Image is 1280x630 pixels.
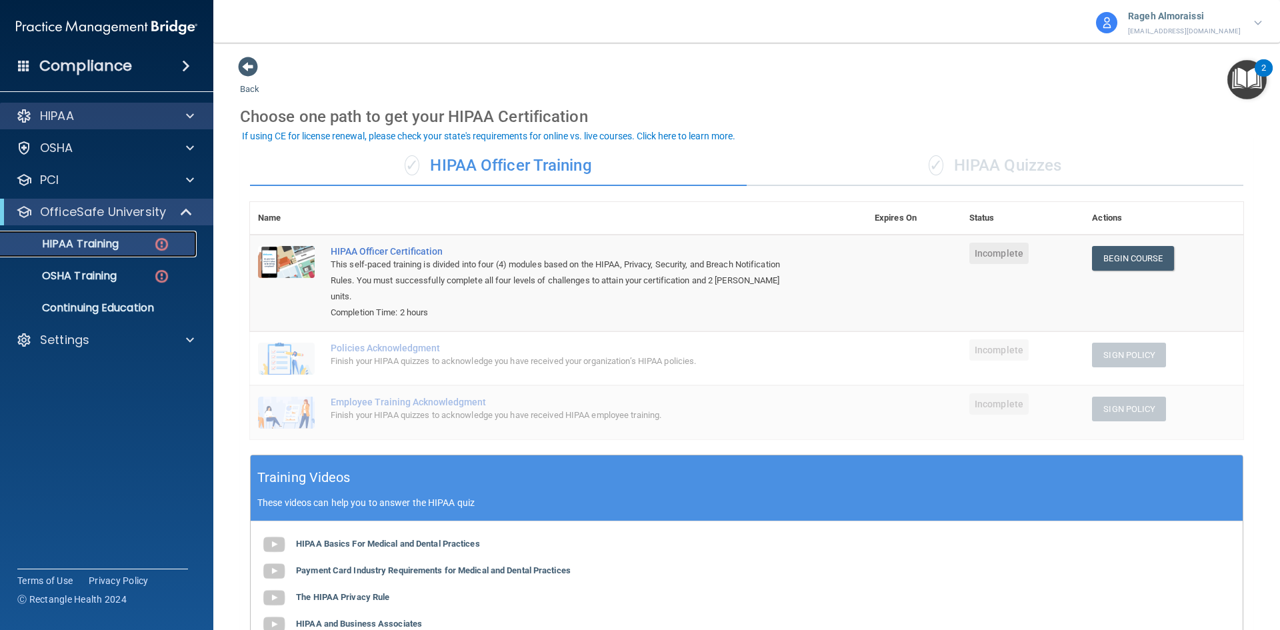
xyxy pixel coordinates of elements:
[331,246,800,257] a: HIPAA Officer Certification
[1128,8,1241,25] p: Rageh Almoraissi
[16,140,194,156] a: OSHA
[9,301,191,315] p: Continuing Education
[153,236,170,253] img: danger-circle.6113f641.png
[16,204,193,220] a: OfficeSafe University
[296,565,571,575] b: Payment Card Industry Requirements for Medical and Dental Practices
[153,268,170,285] img: danger-circle.6113f641.png
[16,172,194,188] a: PCI
[867,202,961,235] th: Expires On
[1254,21,1262,25] img: arrow-down.227dba2b.svg
[39,57,132,75] h4: Compliance
[89,574,149,587] a: Privacy Policy
[16,332,194,348] a: Settings
[16,14,197,41] img: PMB logo
[961,202,1084,235] th: Status
[1084,202,1243,235] th: Actions
[1092,343,1166,367] button: Sign Policy
[969,339,1029,361] span: Incomplete
[17,593,127,606] span: Ⓒ Rectangle Health 2024
[929,155,943,175] span: ✓
[40,108,74,124] p: HIPAA
[1261,68,1266,85] div: 2
[331,407,800,423] div: Finish your HIPAA quizzes to acknowledge you have received HIPAA employee training.
[296,619,422,629] b: HIPAA and Business Associates
[331,353,800,369] div: Finish your HIPAA quizzes to acknowledge you have received your organization’s HIPAA policies.
[250,146,747,186] div: HIPAA Officer Training
[405,155,419,175] span: ✓
[16,108,194,124] a: HIPAA
[1092,397,1166,421] button: Sign Policy
[969,243,1029,264] span: Incomplete
[40,172,59,188] p: PCI
[257,466,351,489] h5: Training Videos
[17,574,73,587] a: Terms of Use
[9,269,117,283] p: OSHA Training
[1092,246,1173,271] a: Begin Course
[331,257,800,305] div: This self-paced training is divided into four (4) modules based on the HIPAA, Privacy, Security, ...
[240,68,259,94] a: Back
[331,343,800,353] div: Policies Acknowledgment
[40,332,89,348] p: Settings
[240,97,1253,136] div: Choose one path to get your HIPAA Certification
[296,539,480,549] b: HIPAA Basics For Medical and Dental Practices
[747,146,1243,186] div: HIPAA Quizzes
[1128,25,1241,37] p: [EMAIL_ADDRESS][DOMAIN_NAME]
[40,204,166,220] p: OfficeSafe University
[240,129,737,143] button: If using CE for license renewal, please check your state's requirements for online vs. live cours...
[9,237,119,251] p: HIPAA Training
[261,558,287,585] img: gray_youtube_icon.38fcd6cc.png
[1096,12,1117,33] img: avatar.17b06cb7.svg
[331,397,800,407] div: Employee Training Acknowledgment
[250,202,323,235] th: Name
[257,497,1236,508] p: These videos can help you to answer the HIPAA quiz
[331,305,800,321] div: Completion Time: 2 hours
[1227,60,1267,99] button: Open Resource Center, 2 new notifications
[969,393,1029,415] span: Incomplete
[242,131,735,141] div: If using CE for license renewal, please check your state's requirements for online vs. live cours...
[261,585,287,611] img: gray_youtube_icon.38fcd6cc.png
[261,531,287,558] img: gray_youtube_icon.38fcd6cc.png
[296,592,389,602] b: The HIPAA Privacy Rule
[40,140,73,156] p: OSHA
